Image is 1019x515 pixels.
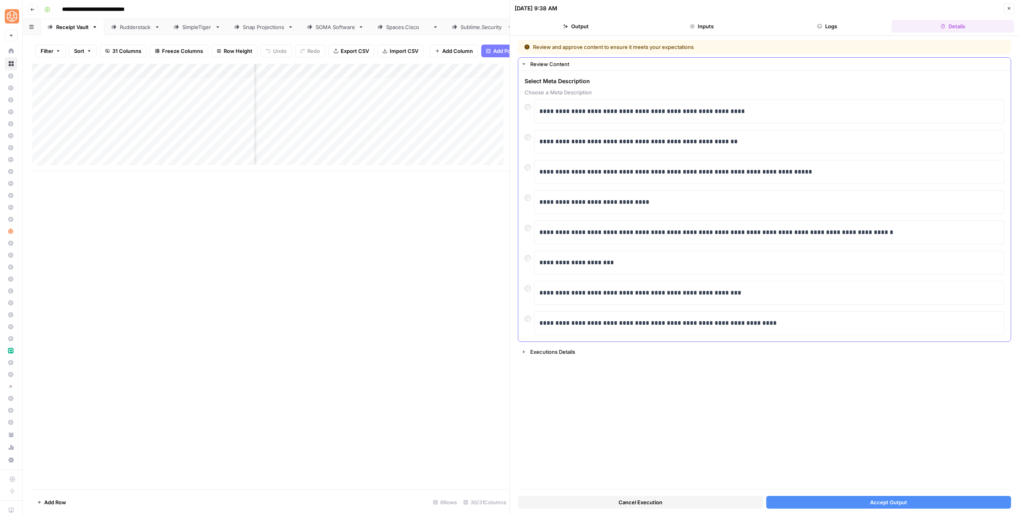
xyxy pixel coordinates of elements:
button: Undo [261,45,292,57]
div: 6 Rows [430,496,460,509]
div: Review Content [518,71,1011,341]
a: Receipt Vault [41,19,104,35]
a: Your Data [5,428,18,441]
button: Redo [295,45,325,57]
span: Choose a Meta Description [525,88,1004,96]
a: Settings [5,454,18,466]
a: [DOMAIN_NAME] [445,19,519,35]
span: Add Row [44,498,66,506]
span: Row Height [224,47,252,55]
div: SimpleTiger [182,23,212,31]
img: l4fhhv1wydngfjbdt7cv1fhbfkxb [8,384,14,389]
button: Export CSV [328,45,374,57]
span: Freeze Columns [162,47,203,55]
span: Add Power Agent [493,47,537,55]
div: Review and approve content to ensure it meets your expectations [524,43,849,51]
a: Snap Projections [227,19,300,35]
span: Cancel Execution [619,498,662,506]
img: hlg0wqi1id4i6sbxkcpd2tyblcaw [8,228,14,234]
button: Workspace: SimpleTiger [5,6,18,26]
div: Receipt Vault [56,23,89,31]
button: Import CSV [377,45,424,57]
a: Rudderstack [104,19,167,35]
div: [DOMAIN_NAME] [386,23,429,31]
button: Accept Output [766,496,1011,509]
button: Cancel Execution [518,496,763,509]
span: 31 Columns [112,47,141,55]
span: Undo [273,47,287,55]
span: Select Meta Description [525,77,1004,85]
button: Row Height [211,45,258,57]
div: 30/31 Columns [460,496,509,509]
button: Executions Details [518,345,1011,358]
a: Usage [5,441,18,454]
span: Filter [41,47,53,55]
div: [DATE] 9:38 AM [515,4,557,12]
div: Snap Projections [243,23,285,31]
img: lw7c1zkxykwl1f536rfloyrjtby8 [8,348,14,353]
button: Review Content [518,58,1011,70]
button: Logs [766,20,889,33]
button: 31 Columns [100,45,146,57]
img: SimpleTiger Logo [5,9,19,23]
a: Home [5,45,18,57]
span: Sort [74,47,84,55]
button: Add Power Agent [481,45,541,57]
button: Freeze Columns [150,45,208,57]
span: Accept Output [870,498,907,506]
button: Inputs [640,20,763,33]
a: Browse [5,57,18,70]
a: SOMA Software [300,19,371,35]
a: [DOMAIN_NAME] [371,19,445,35]
span: Redo [307,47,320,55]
button: Sort [69,45,97,57]
div: SOMA Software [316,23,355,31]
button: Filter [35,45,66,57]
button: Add Row [32,496,71,509]
div: Rudderstack [120,23,151,31]
a: SimpleTiger [167,19,227,35]
button: Output [515,20,637,33]
div: Executions Details [530,348,1006,356]
span: Export CSV [341,47,369,55]
span: Import CSV [390,47,418,55]
button: Details [892,20,1014,33]
button: Add Column [430,45,478,57]
div: [DOMAIN_NAME] [461,23,504,31]
div: Review Content [530,60,1006,68]
span: Add Column [442,47,473,55]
